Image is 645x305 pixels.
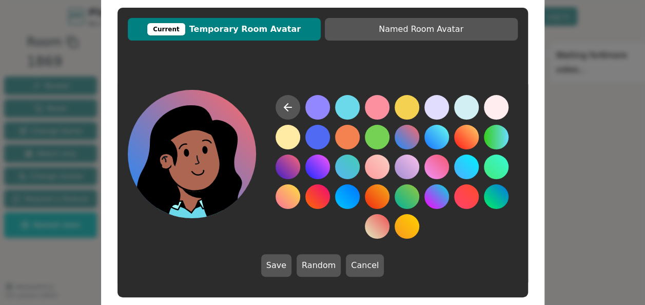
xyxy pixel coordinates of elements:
button: Random [297,254,341,277]
button: CurrentTemporary Room Avatar [128,18,321,41]
button: Named Room Avatar [325,18,518,41]
button: Save [261,254,291,277]
button: Cancel [346,254,384,277]
span: Temporary Room Avatar [133,23,316,35]
div: Current [147,23,185,35]
span: Named Room Avatar [330,23,513,35]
